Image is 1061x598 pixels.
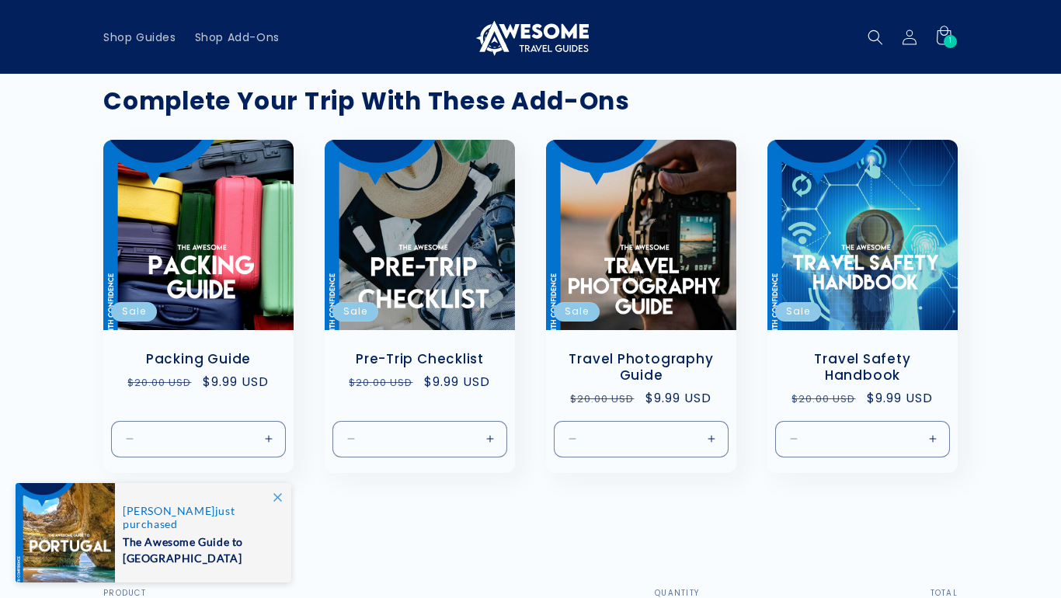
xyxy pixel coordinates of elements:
[472,19,589,56] img: Awesome Travel Guides
[467,12,595,61] a: Awesome Travel Guides
[123,504,275,530] span: just purchased
[123,504,215,517] span: [PERSON_NAME]
[838,420,889,457] input: Quantity for Default Title
[186,21,289,54] a: Shop Add-Ons
[195,30,280,44] span: Shop Add-Ons
[562,351,721,384] a: Travel Photography Guide
[103,30,176,44] span: Shop Guides
[119,351,278,367] a: Packing Guide
[617,420,667,457] input: Quantity for Default Title
[395,420,446,457] input: Quantity for Default Title
[783,351,942,384] a: Travel Safety Handbook
[949,35,952,48] span: 1
[94,21,186,54] a: Shop Guides
[103,140,958,473] ul: Slider
[340,351,499,367] a: Pre-Trip Checklist
[103,84,630,118] strong: Complete Your Trip With These Add-Ons
[858,20,892,54] summary: Search
[174,420,224,457] input: Quantity for Default Title
[123,530,275,566] span: The Awesome Guide to [GEOGRAPHIC_DATA]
